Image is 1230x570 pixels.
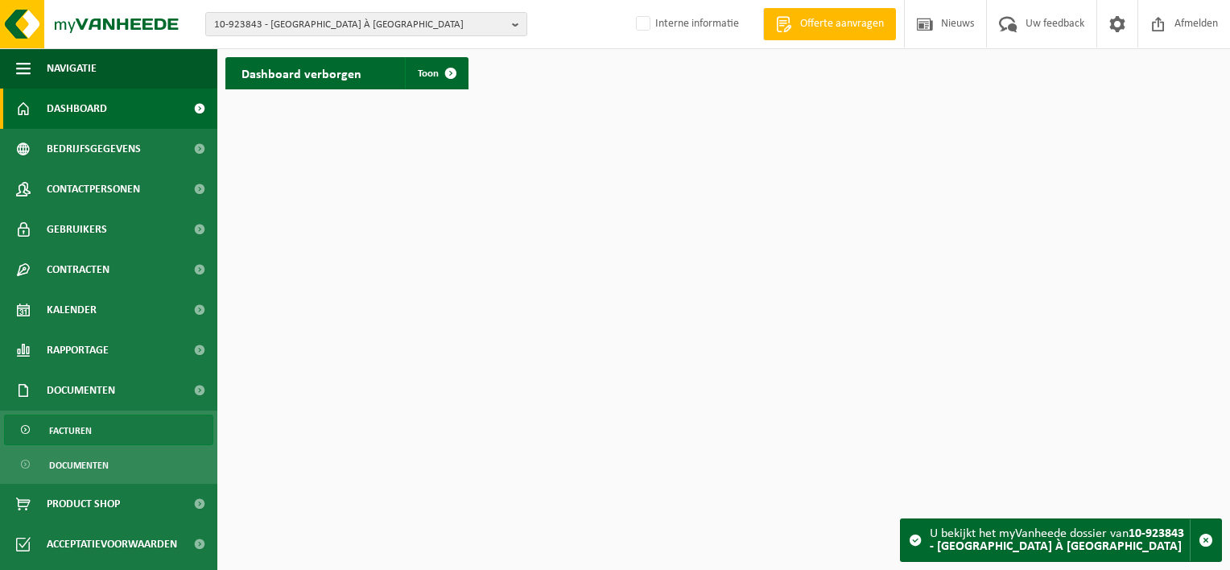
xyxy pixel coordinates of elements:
a: Documenten [4,449,213,480]
a: Offerte aanvragen [763,8,896,40]
a: Facturen [4,415,213,445]
span: Navigatie [47,48,97,89]
div: U bekijkt het myVanheede dossier van [930,519,1190,561]
span: 10-923843 - [GEOGRAPHIC_DATA] À [GEOGRAPHIC_DATA] [214,13,506,37]
span: Toon [418,68,439,79]
a: Toon [405,57,467,89]
span: Gebruikers [47,209,107,250]
h2: Dashboard verborgen [225,57,378,89]
span: Acceptatievoorwaarden [47,524,177,564]
span: Contracten [47,250,109,290]
span: Documenten [47,370,115,411]
label: Interne informatie [633,12,739,36]
span: Rapportage [47,330,109,370]
span: Kalender [47,290,97,330]
span: Offerte aanvragen [796,16,888,32]
span: Facturen [49,415,92,446]
span: Contactpersonen [47,169,140,209]
button: 10-923843 - [GEOGRAPHIC_DATA] À [GEOGRAPHIC_DATA] [205,12,527,36]
span: Bedrijfsgegevens [47,129,141,169]
span: Documenten [49,450,109,481]
span: Dashboard [47,89,107,129]
span: Product Shop [47,484,120,524]
strong: 10-923843 - [GEOGRAPHIC_DATA] À [GEOGRAPHIC_DATA] [930,527,1184,553]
